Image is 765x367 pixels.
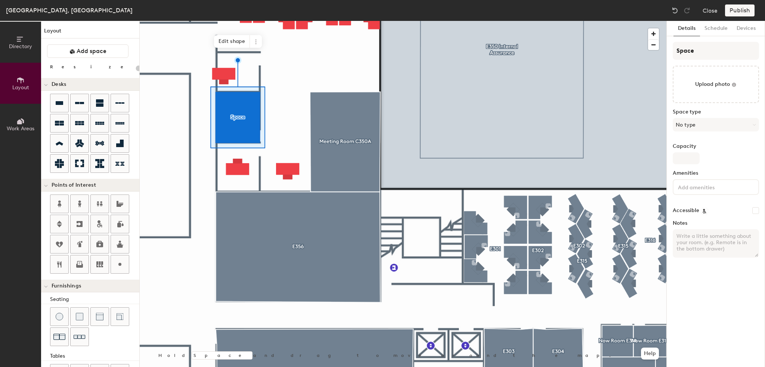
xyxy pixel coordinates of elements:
img: Stool [56,313,63,320]
button: Couch (x2) [50,327,69,346]
button: Couch (x3) [70,327,89,346]
span: Layout [12,84,29,91]
span: Work Areas [7,125,34,132]
button: No type [673,118,759,131]
button: Upload photo [673,66,759,103]
img: Cushion [76,313,83,320]
button: Add space [47,44,128,58]
img: Couch (x3) [74,331,86,343]
label: Space type [673,109,759,115]
div: Resize [50,64,133,70]
span: Edit shape [214,35,250,48]
button: Close [703,4,718,16]
button: Stool [50,307,69,326]
span: Furnishings [52,283,81,289]
img: Couch (corner) [116,313,124,320]
img: Couch (middle) [96,313,103,320]
button: Couch (corner) [111,307,129,326]
button: Details [673,21,700,36]
label: Notes [673,220,759,226]
label: Accessible [673,208,699,214]
button: Schedule [700,21,732,36]
button: Devices [732,21,760,36]
span: Directory [9,43,32,50]
div: [GEOGRAPHIC_DATA], [GEOGRAPHIC_DATA] [6,6,133,15]
button: Couch (middle) [90,307,109,326]
span: Desks [52,81,66,87]
div: Tables [50,352,139,360]
button: Cushion [70,307,89,326]
img: Redo [683,7,691,14]
div: Seating [50,295,139,304]
h1: Layout [41,27,139,38]
img: Undo [671,7,679,14]
img: Couch (x2) [53,331,65,343]
label: Amenities [673,170,759,176]
input: Add amenities [676,182,744,191]
button: Help [641,348,659,360]
label: Capacity [673,143,759,149]
span: Add space [77,47,106,55]
span: Points of Interest [52,182,96,188]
